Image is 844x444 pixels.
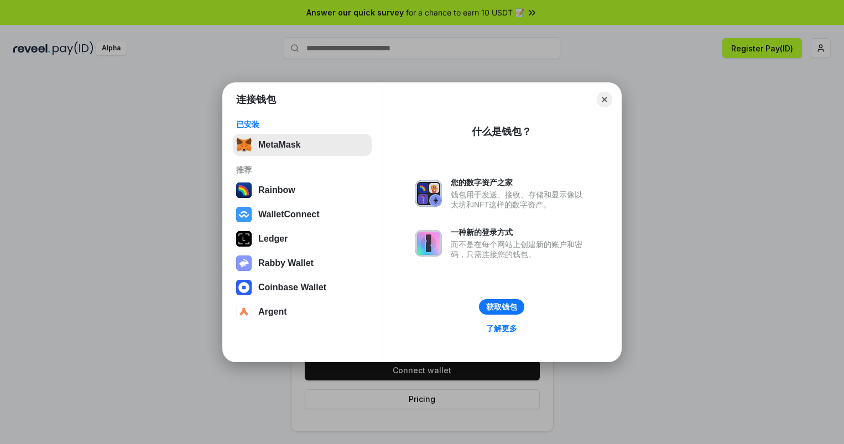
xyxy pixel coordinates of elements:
div: 什么是钱包？ [472,125,532,138]
div: Rainbow [258,185,295,195]
div: Ledger [258,234,288,244]
button: Close [597,92,612,107]
h1: 连接钱包 [236,93,276,106]
img: svg+xml,%3Csvg%20xmlns%3D%22http%3A%2F%2Fwww.w3.org%2F2000%2Fsvg%22%20fill%3D%22none%22%20viewBox... [415,230,442,257]
button: 获取钱包 [479,299,524,315]
div: WalletConnect [258,210,320,220]
img: svg+xml,%3Csvg%20xmlns%3D%22http%3A%2F%2Fwww.w3.org%2F2000%2Fsvg%22%20width%3D%2228%22%20height%3... [236,231,252,247]
div: MetaMask [258,140,300,150]
div: 您的数字资产之家 [451,177,588,187]
div: 了解更多 [486,323,517,333]
div: Argent [258,307,287,317]
img: svg+xml,%3Csvg%20xmlns%3D%22http%3A%2F%2Fwww.w3.org%2F2000%2Fsvg%22%20fill%3D%22none%22%20viewBox... [236,255,252,271]
div: 获取钱包 [486,302,517,312]
div: 已安装 [236,119,368,129]
button: Coinbase Wallet [233,276,372,299]
a: 了解更多 [480,321,524,336]
button: Ledger [233,228,372,250]
img: svg+xml,%3Csvg%20fill%3D%22none%22%20height%3D%2233%22%20viewBox%3D%220%200%2035%2033%22%20width%... [236,137,252,153]
div: Coinbase Wallet [258,283,326,292]
button: Rabby Wallet [233,252,372,274]
button: WalletConnect [233,203,372,226]
div: Rabby Wallet [258,258,314,268]
button: Argent [233,301,372,323]
img: svg+xml,%3Csvg%20width%3D%2228%22%20height%3D%2228%22%20viewBox%3D%220%200%2028%2028%22%20fill%3D... [236,280,252,295]
button: Rainbow [233,179,372,201]
button: MetaMask [233,134,372,156]
img: svg+xml,%3Csvg%20width%3D%2228%22%20height%3D%2228%22%20viewBox%3D%220%200%2028%2028%22%20fill%3D... [236,207,252,222]
img: svg+xml,%3Csvg%20width%3D%2228%22%20height%3D%2228%22%20viewBox%3D%220%200%2028%2028%22%20fill%3D... [236,304,252,320]
div: 一种新的登录方式 [451,227,588,237]
div: 推荐 [236,165,368,175]
img: svg+xml,%3Csvg%20xmlns%3D%22http%3A%2F%2Fwww.w3.org%2F2000%2Fsvg%22%20fill%3D%22none%22%20viewBox... [415,180,442,207]
img: svg+xml,%3Csvg%20width%3D%22120%22%20height%3D%22120%22%20viewBox%3D%220%200%20120%20120%22%20fil... [236,182,252,198]
div: 钱包用于发送、接收、存储和显示像以太坊和NFT这样的数字资产。 [451,190,588,210]
div: 而不是在每个网站上创建新的账户和密码，只需连接您的钱包。 [451,239,588,259]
